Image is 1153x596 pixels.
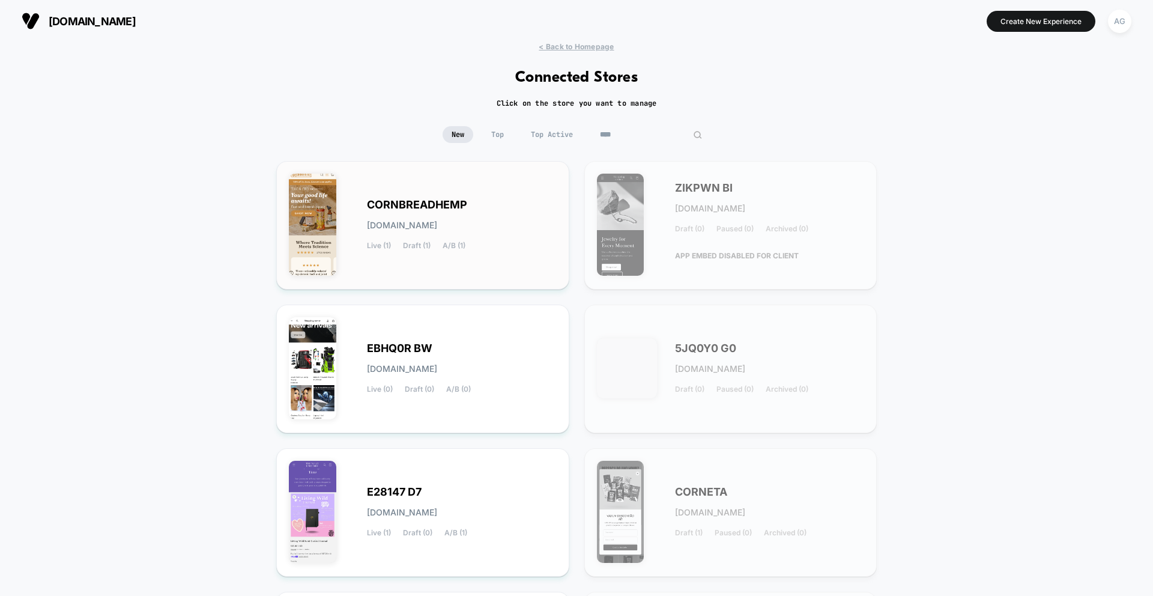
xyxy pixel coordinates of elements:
[675,529,703,537] span: Draft (1)
[764,529,806,537] span: Archived (0)
[766,385,808,394] span: Archived (0)
[289,461,336,563] img: E28147_D7
[367,365,437,373] span: [DOMAIN_NAME]
[49,15,136,28] span: [DOMAIN_NAME]
[515,69,638,87] h1: Connected Stores
[18,11,139,31] button: [DOMAIN_NAME]
[367,242,391,250] span: Live (1)
[289,174,336,276] img: CORNBREADHEMP
[367,488,422,496] span: E28147 D7
[715,529,752,537] span: Paused (0)
[367,344,432,353] span: EBHQ0R BW
[597,174,644,276] img: ZIKPWN_BI
[716,385,754,394] span: Paused (0)
[444,529,467,537] span: A/B (1)
[446,385,471,394] span: A/B (0)
[367,508,437,517] span: [DOMAIN_NAME]
[987,11,1095,32] button: Create New Experience
[675,204,745,213] span: [DOMAIN_NAME]
[367,221,437,230] span: [DOMAIN_NAME]
[367,529,391,537] span: Live (1)
[403,529,432,537] span: Draft (0)
[1108,10,1131,33] div: AG
[675,488,727,496] span: CORNETA
[597,338,657,398] img: 5JQ0Y0_G0
[367,385,393,394] span: Live (0)
[675,344,736,353] span: 5JQ0Y0 G0
[675,225,704,233] span: Draft (0)
[539,42,614,51] span: < Back to Homepage
[443,126,473,143] span: New
[22,12,40,30] img: Visually logo
[405,385,434,394] span: Draft (0)
[675,245,799,266] span: APP EMBED DISABLED FOR CLIENT
[1104,9,1135,34] button: AG
[443,242,465,250] span: A/B (1)
[289,317,336,419] img: EBHQ0R_BW
[716,225,754,233] span: Paused (0)
[675,508,745,517] span: [DOMAIN_NAME]
[675,385,704,394] span: Draft (0)
[403,242,431,250] span: Draft (1)
[693,130,702,139] img: edit
[522,126,582,143] span: Top Active
[675,184,733,192] span: ZIKPWN BI
[497,99,657,108] h2: Click on the store you want to manage
[675,365,745,373] span: [DOMAIN_NAME]
[367,201,467,209] span: CORNBREADHEMP
[597,461,644,563] img: CORNETA
[482,126,513,143] span: Top
[766,225,808,233] span: Archived (0)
